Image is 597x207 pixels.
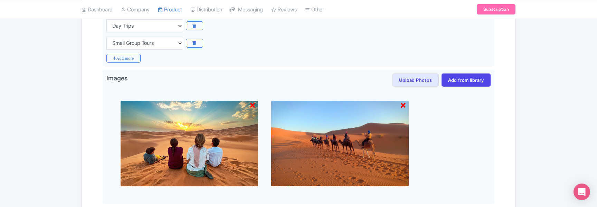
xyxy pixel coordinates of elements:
[442,73,491,87] a: Add from library
[574,184,590,200] div: Open Intercom Messenger
[477,4,515,14] a: Subscription
[106,54,141,63] i: Add more
[106,73,127,85] span: Images
[120,100,258,187] img: Morocco%20desert%20tours.jpg
[392,73,438,87] button: Upload Photos
[271,100,409,187] img: Morocco%20camel%20trek.avif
